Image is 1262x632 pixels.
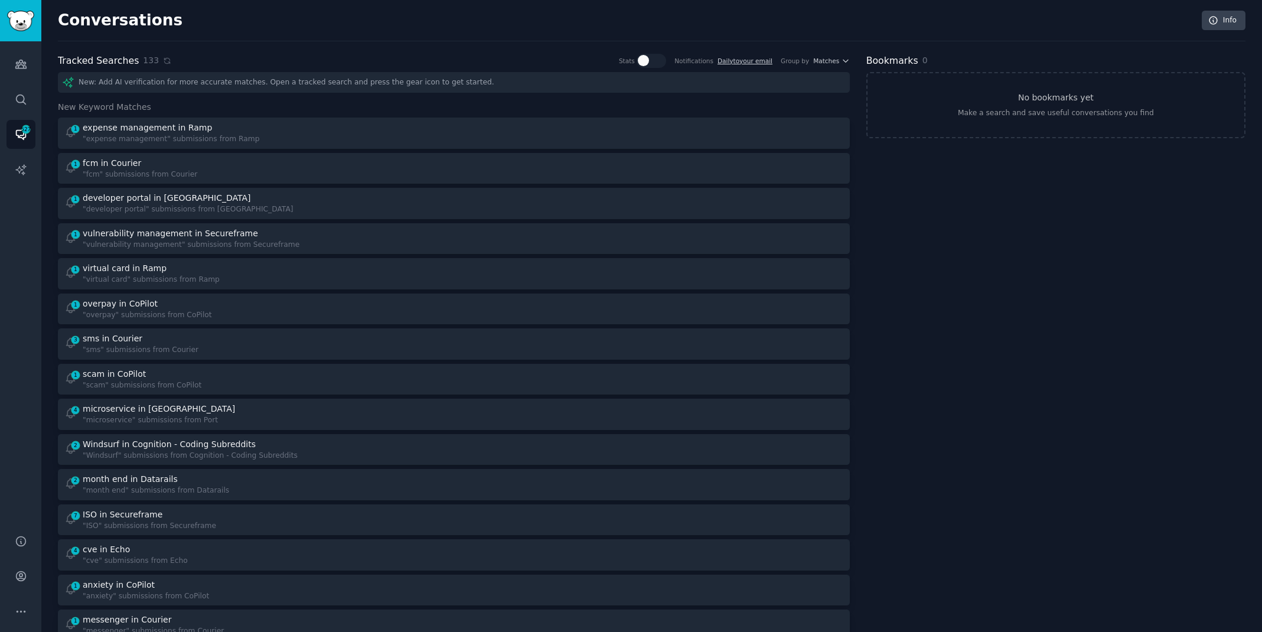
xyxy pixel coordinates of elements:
div: cve in Echo [83,543,130,556]
span: 7 [70,512,81,520]
div: developer portal in [GEOGRAPHIC_DATA] [83,192,251,204]
div: overpay in CoPilot [83,298,158,310]
span: 133 [143,54,159,67]
span: 1 [70,301,81,309]
span: 3 [70,335,81,344]
span: 4 [70,406,81,414]
a: 1vulnerability management in Secureframe"vulnerability management" submissions from Secureframe [58,223,850,255]
span: 4 [70,546,81,555]
div: messenger in Courier [83,614,171,626]
div: "scam" submissions from CoPilot [83,380,201,391]
h2: Tracked Searches [58,54,139,69]
a: 1scam in CoPilot"scam" submissions from CoPilot [58,364,850,395]
div: "overpay" submissions from CoPilot [83,310,212,321]
a: 1fcm in Courier"fcm" submissions from Courier [58,153,850,184]
a: 1anxiety in CoPilot"anxiety" submissions from CoPilot [58,575,850,606]
span: Matches [813,57,839,65]
div: "ISO" submissions from Secureframe [83,521,216,532]
div: sms in Courier [83,333,142,345]
a: 527 [6,120,35,149]
img: GummySearch logo [7,11,34,31]
span: 1 [70,230,81,239]
a: 3sms in Courier"sms" submissions from Courier [58,328,850,360]
div: "sms" submissions from Courier [83,345,198,356]
span: 527 [21,125,31,133]
h3: No bookmarks yet [1018,92,1094,104]
span: 1 [70,195,81,203]
div: "fcm" submissions from Courier [83,170,197,180]
h2: Conversations [58,11,182,30]
span: 1 [70,617,81,625]
div: fcm in Courier [83,157,141,170]
div: ISO in Secureframe [83,509,162,521]
h2: Bookmarks [866,54,918,69]
a: 4microservice in [GEOGRAPHIC_DATA]"microservice" submissions from Port [58,399,850,430]
span: 2 [70,441,81,449]
div: Windsurf in Cognition - Coding Subreddits [83,438,256,451]
span: 1 [70,582,81,590]
div: expense management in Ramp [83,122,212,134]
div: "cve" submissions from Echo [83,556,188,566]
div: "month end" submissions from Datarails [83,486,229,496]
a: 1overpay in CoPilot"overpay" submissions from CoPilot [58,294,850,325]
div: Notifications [674,57,713,65]
a: 1expense management in Ramp"expense management" submissions from Ramp [58,118,850,149]
a: Dailytoyour email [718,57,772,64]
a: 1virtual card in Ramp"virtual card" submissions from Ramp [58,258,850,289]
div: Group by [781,57,809,65]
span: 1 [70,125,81,133]
span: 0 [922,56,928,65]
div: anxiety in CoPilot [83,579,155,591]
a: No bookmarks yetMake a search and save useful conversations you find [866,72,1245,138]
a: 1developer portal in [GEOGRAPHIC_DATA]"developer portal" submissions from [GEOGRAPHIC_DATA] [58,188,850,219]
div: Stats [619,57,635,65]
div: "vulnerability management" submissions from Secureframe [83,240,299,250]
span: 2 [70,476,81,484]
a: 4cve in Echo"cve" submissions from Echo [58,539,850,571]
button: Matches [813,57,849,65]
div: scam in CoPilot [83,368,146,380]
div: Make a search and save useful conversations you find [958,108,1154,119]
a: Info [1202,11,1245,31]
div: "expense management" submissions from Ramp [83,134,260,145]
div: "virtual card" submissions from Ramp [83,275,220,285]
div: microservice in [GEOGRAPHIC_DATA] [83,403,235,415]
span: 1 [70,160,81,168]
div: vulnerability management in Secureframe [83,227,258,240]
div: month end in Datarails [83,473,178,486]
div: virtual card in Ramp [83,262,167,275]
span: 1 [70,265,81,273]
a: 2month end in Datarails"month end" submissions from Datarails [58,469,850,500]
div: "developer portal" submissions from [GEOGRAPHIC_DATA] [83,204,294,215]
div: "anxiety" submissions from CoPilot [83,591,209,602]
a: 2Windsurf in Cognition - Coding Subreddits"Windsurf" submissions from Cognition - Coding Subreddits [58,434,850,465]
span: 1 [70,371,81,379]
div: "microservice" submissions from Port [83,415,237,426]
div: "Windsurf" submissions from Cognition - Coding Subreddits [83,451,298,461]
div: New: Add AI verification for more accurate matches. Open a tracked search and press the gear icon... [58,72,850,93]
a: 7ISO in Secureframe"ISO" submissions from Secureframe [58,504,850,536]
span: New Keyword Matches [58,101,151,113]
